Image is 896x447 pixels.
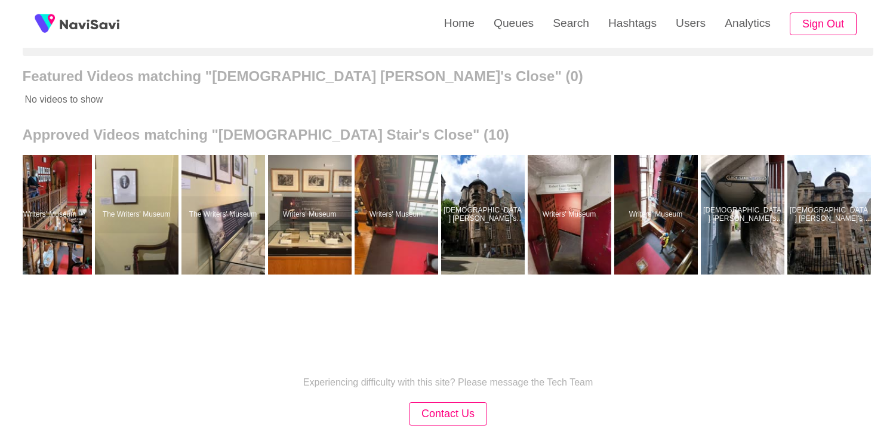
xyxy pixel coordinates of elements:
img: fireSpot [60,18,119,30]
a: Writers' MuseumWriters' Museum [268,155,355,275]
a: [DEMOGRAPHIC_DATA] [PERSON_NAME]'s CloseLady Stair's Close [441,155,528,275]
a: Contact Us [409,409,487,419]
a: The Writers' MuseumThe Writers' Museum [181,155,268,275]
p: Experiencing difficulty with this site? Please message the Tech Team [303,377,593,388]
a: Writers' MuseumWriters' Museum [614,155,701,275]
a: [DEMOGRAPHIC_DATA] [PERSON_NAME]'s CloseLady Stair's Close [701,155,787,275]
h2: Featured Videos matching "[DEMOGRAPHIC_DATA] [PERSON_NAME]'s Close" (0) [23,68,874,85]
p: No videos to show [23,85,789,115]
a: [DEMOGRAPHIC_DATA] [PERSON_NAME]'s CloseLady Stair's Close [787,155,874,275]
h2: Approved Videos matching "[DEMOGRAPHIC_DATA] Stair's Close" (10) [23,127,874,143]
a: Writers' MuseumWriters' Museum [528,155,614,275]
a: Writers' MuseumWriters' Museum [355,155,441,275]
button: Sign Out [790,13,857,36]
a: The Writers' MuseumThe Writers' Museum [95,155,181,275]
a: Writers' MuseumWriters' Museum [8,155,95,275]
img: fireSpot [30,9,60,39]
button: Contact Us [409,402,487,426]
